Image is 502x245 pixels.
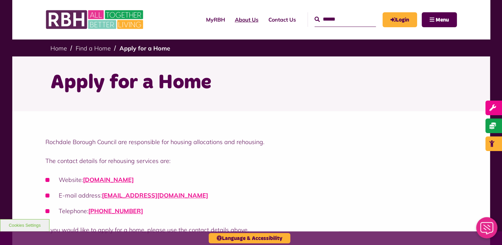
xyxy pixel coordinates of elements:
input: Search [315,12,376,27]
li: E-mail address: [45,191,457,200]
button: Navigation [422,12,457,27]
a: About Us [230,11,263,29]
a: Home [50,44,67,52]
li: Website: [45,175,457,184]
img: RBH [45,7,145,33]
a: Find a Home [76,44,111,52]
a: Contact Us [263,11,301,29]
a: call 0300 303 8874 [88,207,143,215]
a: [EMAIL_ADDRESS][DOMAIN_NAME] [102,192,208,199]
button: Language & Accessibility [209,233,290,243]
li: Telephone: [45,206,457,215]
p: If you would like to apply for a home, please use the contact details above. [45,225,457,234]
p: Rochdale Borough Council are responsible for housing allocations and rehousing. [45,137,457,146]
p: The contact details for rehousing services are: [45,156,457,165]
iframe: Netcall Web Assistant for live chat [472,215,502,245]
a: [DOMAIN_NAME] [83,176,134,184]
a: Apply for a Home [119,44,170,52]
h1: Apply for a Home [50,70,452,96]
span: Menu [436,17,449,23]
a: MyRBH [383,12,417,27]
a: MyRBH [201,11,230,29]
